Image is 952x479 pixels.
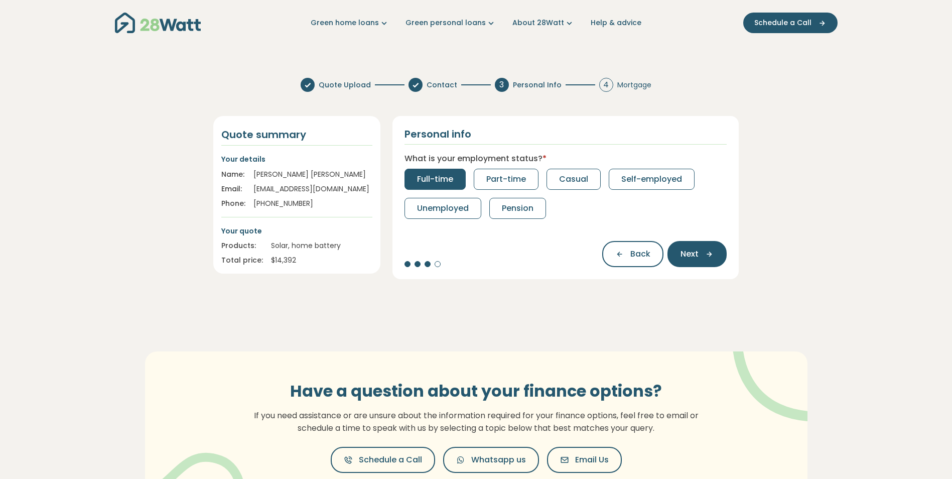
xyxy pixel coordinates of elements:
div: 3 [495,78,509,92]
span: Schedule a Call [359,454,422,466]
div: Phone: [221,198,245,209]
button: Full-time [404,169,466,190]
p: Your details [221,154,372,165]
span: Mortgage [617,80,651,90]
span: Email Us [575,454,609,466]
span: Whatsapp us [471,454,526,466]
p: Your quote [221,225,372,236]
div: [PERSON_NAME] [PERSON_NAME] [253,169,372,180]
div: Products: [221,241,263,251]
span: Personal Info [513,80,562,90]
span: Part-time [486,173,526,185]
span: Quote Upload [319,80,371,90]
button: Self-employed [609,169,695,190]
div: Solar, home battery [271,241,372,251]
div: [PHONE_NUMBER] [253,198,372,209]
button: Email Us [547,447,622,473]
div: Email: [221,184,245,194]
a: About 28Watt [512,18,575,28]
div: [EMAIL_ADDRESS][DOMAIN_NAME] [253,184,372,194]
h3: Have a question about your finance options? [248,382,705,401]
nav: Main navigation [115,10,838,36]
span: Full-time [417,173,453,185]
span: Schedule a Call [754,18,811,28]
button: Part-time [474,169,538,190]
img: vector [707,324,838,422]
button: Whatsapp us [443,447,539,473]
div: 4 [599,78,613,92]
a: Help & advice [591,18,641,28]
button: Back [602,241,663,267]
div: Total price: [221,255,263,266]
div: $ 14,392 [271,255,372,266]
img: 28Watt [115,13,201,33]
p: If you need assistance or are unsure about the information required for your finance options, fee... [248,409,705,435]
button: Next [667,241,727,267]
span: Self-employed [621,173,682,185]
button: Pension [489,198,546,219]
button: Casual [547,169,601,190]
button: Schedule a Call [743,13,838,33]
div: Name: [221,169,245,180]
span: Next [681,248,699,260]
span: Back [630,248,650,260]
span: Pension [502,202,533,214]
label: What is your employment status? [404,153,547,165]
span: Casual [559,173,588,185]
button: Unemployed [404,198,481,219]
a: Green personal loans [405,18,496,28]
button: Schedule a Call [331,447,435,473]
h4: Quote summary [221,128,372,141]
span: Contact [427,80,457,90]
h2: Personal info [404,128,471,140]
span: Unemployed [417,202,469,214]
a: Green home loans [311,18,389,28]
